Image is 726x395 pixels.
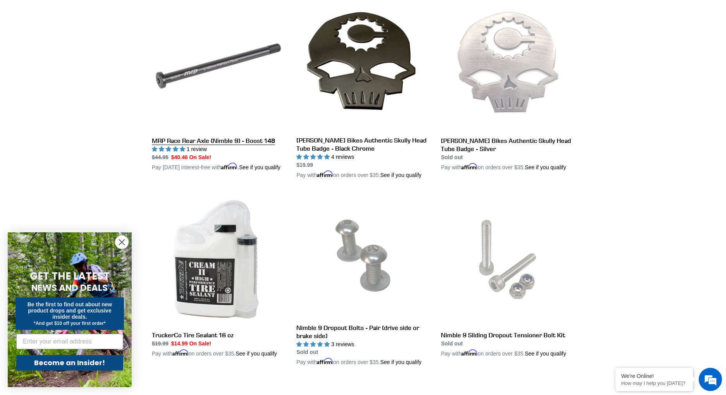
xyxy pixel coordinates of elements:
[115,235,129,249] button: Close dialog
[32,282,108,294] span: NEWS AND DEALS
[16,355,123,371] button: Become an Insider!
[30,269,110,283] span: GET THE LATEST
[621,373,687,379] div: We're Online!
[621,380,687,386] p: How may I help you today?
[34,321,105,326] span: *And get $10 off your first order*
[28,301,112,320] span: Be the first to find out about new product drops and get exclusive insider deals.
[16,334,123,349] input: Enter your email address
